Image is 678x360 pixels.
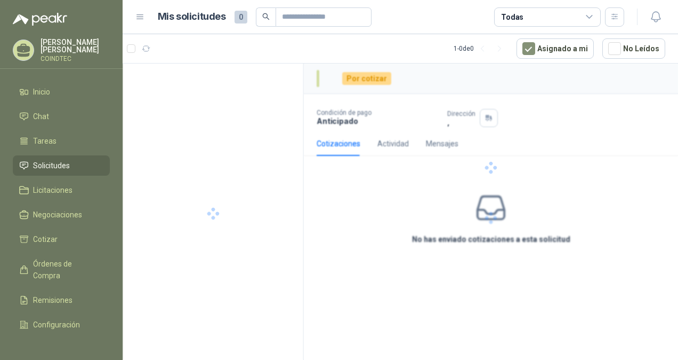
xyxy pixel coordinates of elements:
h1: Mis solicitudes [158,9,226,25]
a: Inicio [13,82,110,102]
span: Solicitudes [33,160,70,171]
a: Configuración [13,315,110,335]
a: Chat [13,106,110,127]
a: Remisiones [13,290,110,310]
p: [PERSON_NAME] [PERSON_NAME] [41,38,110,53]
a: Solicitudes [13,155,110,176]
img: Logo peakr [13,13,67,26]
a: Licitaciones [13,180,110,200]
span: Cotizar [33,233,58,245]
span: 0 [235,11,247,24]
a: Órdenes de Compra [13,254,110,286]
span: Negociaciones [33,209,82,221]
a: Cotizar [13,229,110,249]
p: COINDTEC [41,56,110,62]
span: Inicio [33,86,50,98]
a: Tareas [13,131,110,151]
span: Configuración [33,319,80,331]
span: Licitaciones [33,184,72,196]
div: 1 - 0 de 0 [454,40,508,57]
span: search [262,13,270,20]
span: Remisiones [33,294,72,306]
button: No Leídos [602,38,665,59]
a: Negociaciones [13,205,110,225]
span: Órdenes de Compra [33,258,100,281]
span: Tareas [33,135,57,147]
div: Todas [501,11,523,23]
button: Asignado a mi [516,38,594,59]
span: Chat [33,111,49,122]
